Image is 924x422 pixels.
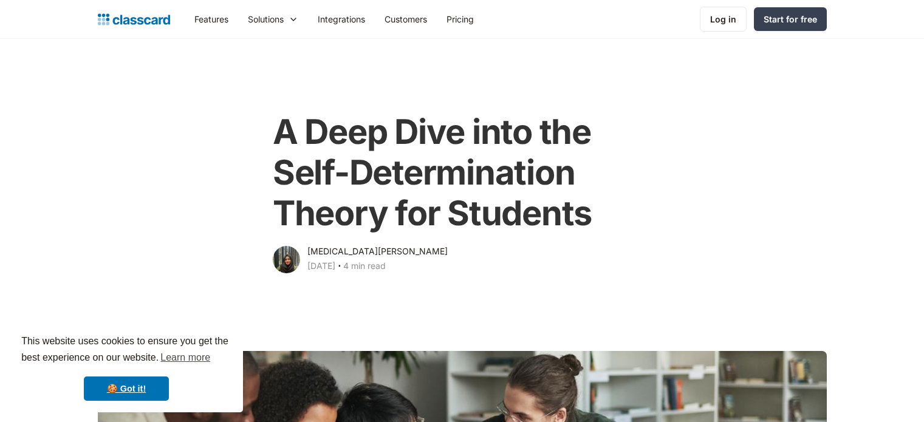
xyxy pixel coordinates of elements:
[159,349,212,367] a: learn more about cookies
[84,376,169,401] a: dismiss cookie message
[10,322,243,412] div: cookieconsent
[710,13,736,26] div: Log in
[308,5,375,33] a: Integrations
[437,5,484,33] a: Pricing
[21,334,231,367] span: This website uses cookies to ensure you get the best experience on our website.
[764,13,817,26] div: Start for free
[273,112,651,234] h1: A Deep Dive into the Self-Determination Theory for Students
[307,244,448,259] div: [MEDICAL_DATA][PERSON_NAME]
[700,7,747,32] a: Log in
[238,5,308,33] div: Solutions
[307,259,335,273] div: [DATE]
[98,11,170,28] a: home
[343,259,386,273] div: 4 min read
[248,13,284,26] div: Solutions
[375,5,437,33] a: Customers
[754,7,827,31] a: Start for free
[185,5,238,33] a: Features
[335,259,343,276] div: ‧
